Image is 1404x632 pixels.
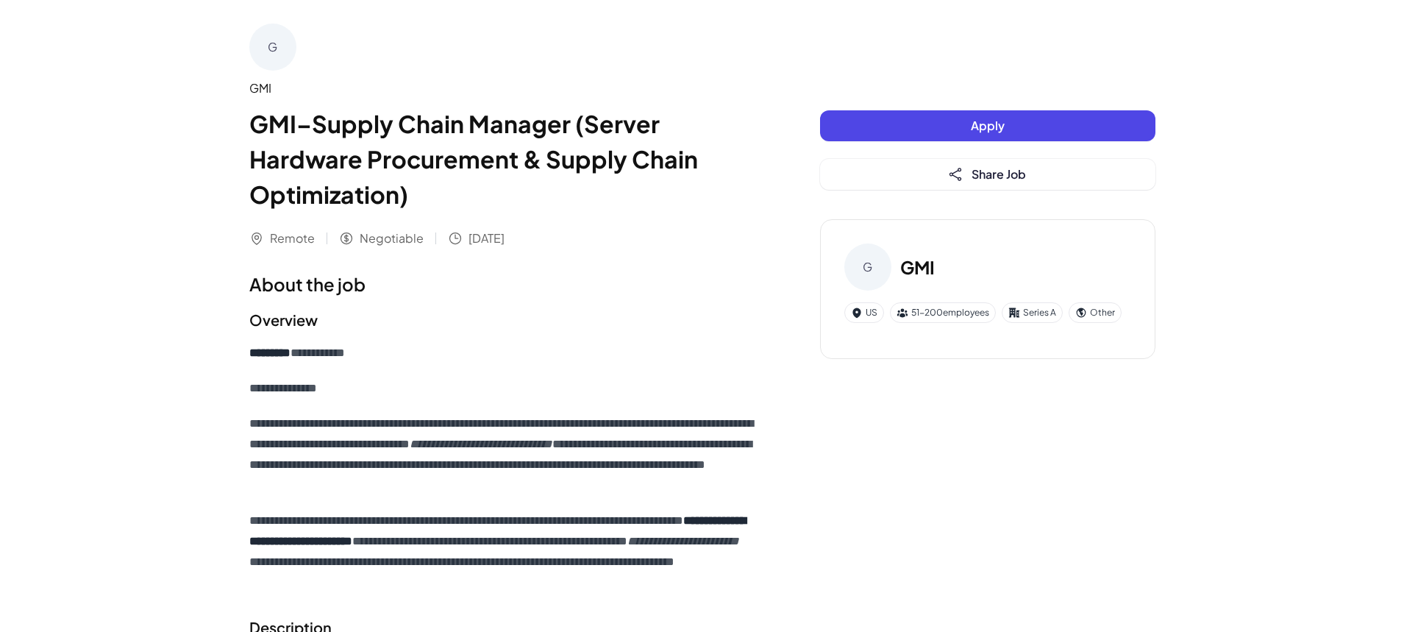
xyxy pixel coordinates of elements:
div: US [844,302,884,323]
div: 51-200 employees [890,302,996,323]
span: Share Job [972,166,1026,182]
h2: Overview [249,309,761,331]
span: [DATE] [468,230,505,247]
div: G [844,244,891,291]
div: Other [1069,302,1122,323]
h1: GMI–Supply Chain Manager (Server Hardware Procurement & Supply Chain Optimization) [249,106,761,212]
div: GMI [249,79,761,97]
span: Remote [270,230,315,247]
h1: About the job [249,271,761,297]
div: G [249,24,296,71]
h3: GMI [900,254,935,280]
button: Share Job [820,159,1155,190]
span: Apply [971,118,1005,133]
span: Negotiable [360,230,424,247]
div: Series A [1002,302,1063,323]
button: Apply [820,110,1155,141]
